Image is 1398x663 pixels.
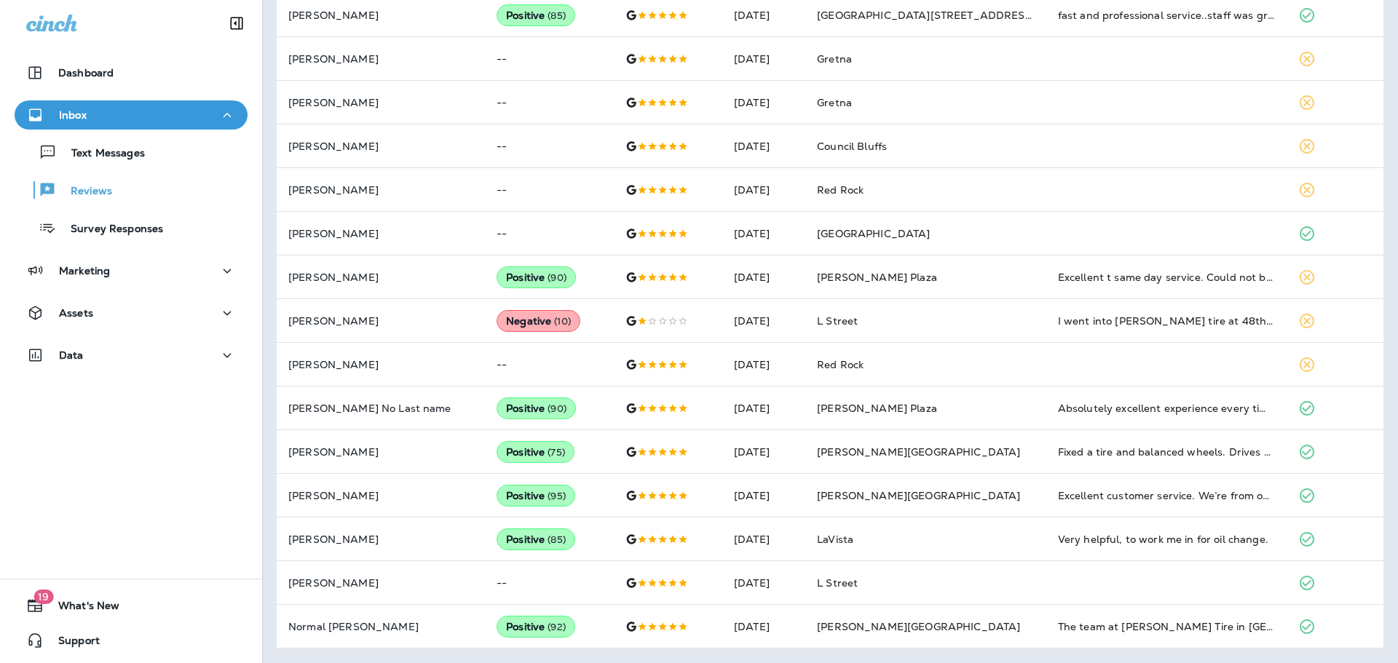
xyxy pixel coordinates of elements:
td: [DATE] [722,517,805,561]
td: [DATE] [722,430,805,474]
p: Inbox [59,109,87,121]
p: Data [59,349,84,361]
p: Dashboard [58,67,114,79]
p: Marketing [59,265,110,277]
div: Positive [497,616,575,638]
span: L Street [817,576,858,589]
p: [PERSON_NAME] [288,315,473,327]
div: Absolutely excellent experience every time I go there far better than any dealership I’ve ever de... [1058,401,1276,416]
p: [PERSON_NAME] [288,97,473,108]
span: [PERSON_NAME] Plaza [817,402,937,415]
span: ( 95 ) [548,490,566,502]
td: [DATE] [722,299,805,343]
span: ( 10 ) [554,315,571,327]
div: Positive [497,441,574,463]
div: Positive [497,266,576,288]
span: [PERSON_NAME][GEOGRAPHIC_DATA] [817,620,1020,633]
button: 19What's New [15,591,248,620]
span: Gretna [817,52,852,65]
td: -- [485,168,614,212]
td: [DATE] [722,605,805,648]
p: [PERSON_NAME] [288,9,473,21]
button: Survey Responses [15,213,248,243]
td: -- [485,81,614,124]
p: Survey Responses [56,223,163,237]
td: [DATE] [722,168,805,212]
span: ( 75 ) [548,446,565,458]
span: [GEOGRAPHIC_DATA] [817,227,930,240]
button: Dashboard [15,58,248,87]
td: -- [485,561,614,605]
div: Excellent customer service. We’re from out of town and just popped in on a Friday at 3:00pm with ... [1058,488,1276,503]
td: -- [485,124,614,168]
div: Positive [497,485,575,507]
td: [DATE] [722,343,805,386]
p: Assets [59,307,93,319]
span: Red Rock [817,358,864,371]
div: fast and professional service..staff was great and really cared about me and the job they did for... [1058,8,1276,23]
td: [DATE] [722,81,805,124]
p: [PERSON_NAME] [288,359,473,370]
td: [DATE] [722,37,805,81]
td: [DATE] [722,255,805,299]
p: [PERSON_NAME] [288,53,473,65]
button: Collapse Sidebar [216,9,257,38]
p: [PERSON_NAME] [288,446,473,458]
td: [DATE] [722,386,805,430]
span: [PERSON_NAME][GEOGRAPHIC_DATA] [817,489,1020,502]
span: [GEOGRAPHIC_DATA][STREET_ADDRESS] [817,9,1035,22]
span: ( 90 ) [548,271,566,284]
p: [PERSON_NAME] [288,533,473,545]
td: -- [485,343,614,386]
p: [PERSON_NAME] [288,577,473,589]
p: [PERSON_NAME] No Last name [288,402,473,414]
span: [PERSON_NAME] Plaza [817,271,937,284]
td: [DATE] [722,124,805,168]
span: ( 92 ) [548,621,566,633]
p: Normal [PERSON_NAME] [288,621,473,632]
div: Fixed a tire and balanced wheels. Drives perfect now! in and out in a reasonable time [1058,445,1276,459]
td: [DATE] [722,474,805,517]
div: Positive [497,4,575,26]
td: [DATE] [722,212,805,255]
span: Council Bluffs [817,140,887,153]
span: ( 85 ) [548,9,566,22]
p: [PERSON_NAME] [288,184,473,196]
div: Excellent t same day service. Could not be happier with Jensen Tire on Spaulding. [1058,270,1276,285]
span: What's New [44,600,119,617]
button: Reviews [15,175,248,205]
span: L Street [817,314,858,327]
span: Red Rock [817,183,864,196]
p: [PERSON_NAME] [288,490,473,501]
div: Negative [497,310,580,332]
button: Text Messages [15,137,248,167]
span: LaVista [817,533,853,546]
span: 19 [33,589,53,604]
span: ( 90 ) [548,402,566,415]
div: I went into Jensen tire at 48th and L to have my truck suspension looked at for alignment problem... [1058,314,1276,328]
span: ( 85 ) [548,533,566,546]
span: Gretna [817,96,852,109]
button: Marketing [15,256,248,285]
td: -- [485,212,614,255]
p: Reviews [56,185,112,199]
button: Inbox [15,100,248,130]
td: -- [485,37,614,81]
span: Support [44,635,100,652]
span: [PERSON_NAME][GEOGRAPHIC_DATA] [817,445,1020,458]
p: [PERSON_NAME] [288,140,473,152]
button: Support [15,626,248,655]
td: [DATE] [722,561,805,605]
div: The team at Jensen Tire in Bellevue, Nebraska, are awesome! I went in for a tire repair and they ... [1058,619,1276,634]
div: Very helpful, to work me in for oil change. [1058,532,1276,547]
button: Data [15,341,248,370]
div: Positive [497,528,575,550]
p: [PERSON_NAME] [288,271,473,283]
p: [PERSON_NAME] [288,228,473,239]
p: Text Messages [57,147,145,161]
button: Assets [15,298,248,327]
div: Positive [497,397,576,419]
